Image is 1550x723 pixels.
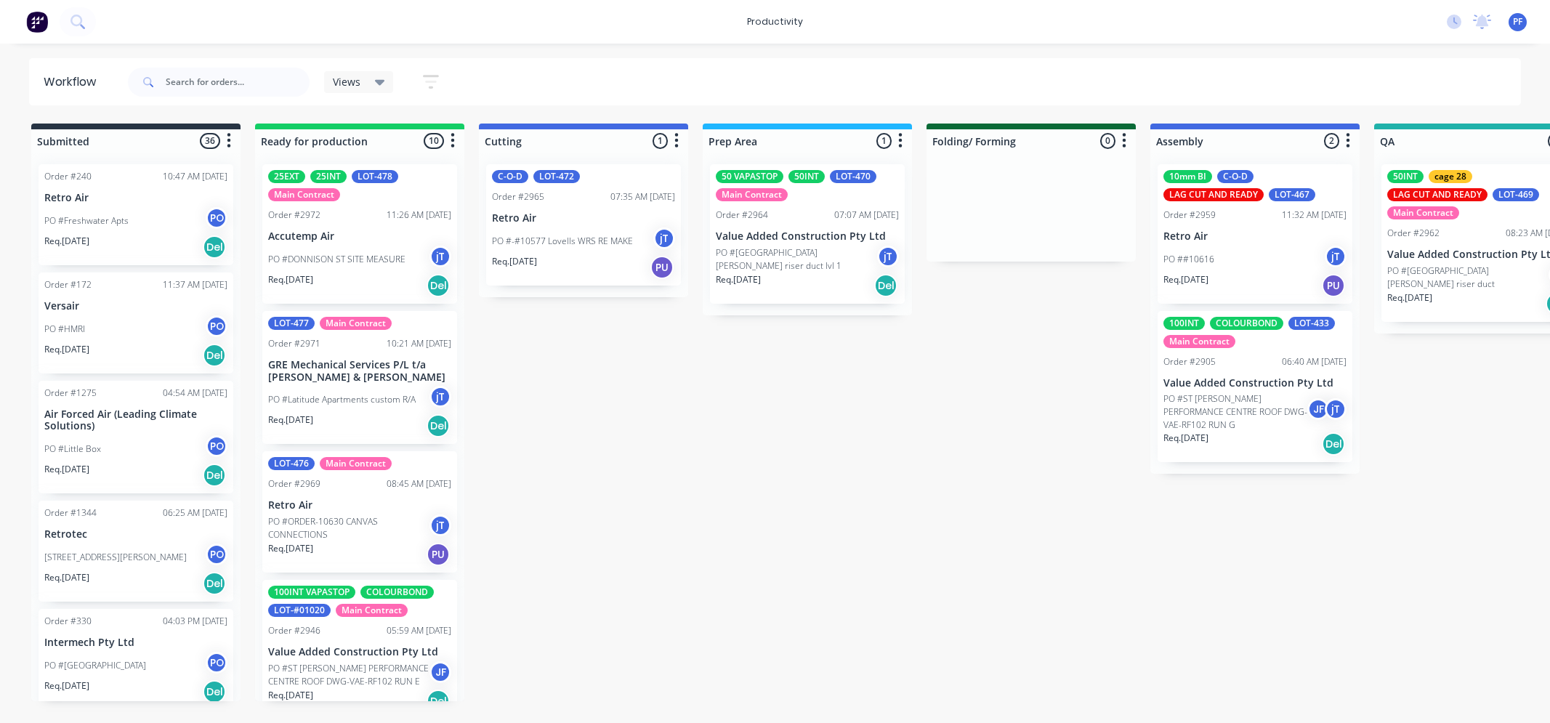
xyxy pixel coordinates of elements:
[268,624,320,637] div: Order #2946
[44,192,227,204] p: Retro Air
[44,323,85,336] p: PO #HMRI
[1158,164,1352,304] div: 10mm BIC-O-DLAG CUT AND READYLOT-467Order #295911:32 AM [DATE]Retro AirPO ##10616jTReq.[DATE]PU
[1158,311,1352,462] div: 100INTCOLOURBONDLOT-433Main ContractOrder #290506:40 AM [DATE]Value Added Construction Pty LtdPO ...
[268,477,320,490] div: Order #2969
[877,246,899,267] div: jT
[429,246,451,267] div: jT
[716,230,899,243] p: Value Added Construction Pty Ltd
[1325,398,1347,420] div: jT
[1387,170,1424,183] div: 50INT
[650,256,674,279] div: PU
[39,609,233,710] div: Order #33004:03 PM [DATE]Intermech Pty LtdPO #[GEOGRAPHIC_DATA]POReq.[DATE]Del
[206,435,227,457] div: PO
[1387,291,1432,304] p: Req. [DATE]
[492,212,675,225] p: Retro Air
[1210,317,1283,330] div: COLOURBOND
[1163,253,1214,266] p: PO ##10616
[716,209,768,222] div: Order #2964
[1163,209,1216,222] div: Order #2959
[429,386,451,408] div: jT
[203,680,226,703] div: Del
[1163,432,1208,445] p: Req. [DATE]
[268,515,429,541] p: PO #ORDER-10630 CANVAS CONNECTIONS
[268,337,320,350] div: Order #2971
[39,501,233,602] div: Order #134406:25 AM [DATE]Retrotec[STREET_ADDRESS][PERSON_NAME]POReq.[DATE]Del
[268,317,315,330] div: LOT-477
[268,662,429,688] p: PO #ST [PERSON_NAME] PERFORMANCE CENTRE ROOF DWG-VAE-RF102 RUN E
[268,393,416,406] p: PO #Latitude Apartments custom R/A
[716,188,788,201] div: Main Contract
[1387,264,1549,291] p: PO #[GEOGRAPHIC_DATA][PERSON_NAME] riser duct
[1282,355,1347,368] div: 06:40 AM [DATE]
[1163,392,1307,432] p: PO #ST [PERSON_NAME] PERFORMANCE CENTRE ROOF DWG-VAE-RF102 RUN G
[333,74,360,89] span: Views
[203,344,226,367] div: Del
[716,273,761,286] p: Req. [DATE]
[387,337,451,350] div: 10:21 AM [DATE]
[1322,432,1345,456] div: Del
[716,170,783,183] div: 50 VAPASTOP
[44,679,89,692] p: Req. [DATE]
[268,413,313,427] p: Req. [DATE]
[740,11,810,33] div: productivity
[352,170,398,183] div: LOT-478
[830,170,876,183] div: LOT-470
[44,571,89,584] p: Req. [DATE]
[486,164,681,286] div: C-O-DLOT-472Order #296507:35 AM [DATE]Retro AirPO #-#10577 Lovells WRS RE MAKEjTReq.[DATE]PU
[492,255,537,268] p: Req. [DATE]
[39,272,233,373] div: Order #17211:37 AM [DATE]VersairPO #HMRIPOReq.[DATE]Del
[44,170,92,183] div: Order #240
[163,278,227,291] div: 11:37 AM [DATE]
[44,235,89,248] p: Req. [DATE]
[44,551,187,564] p: [STREET_ADDRESS][PERSON_NAME]
[1163,170,1212,183] div: 10mm BI
[1163,188,1264,201] div: LAG CUT AND READY
[268,499,451,512] p: Retro Air
[1163,355,1216,368] div: Order #2905
[203,235,226,259] div: Del
[1493,188,1539,201] div: LOT-469
[492,170,528,183] div: C-O-D
[163,615,227,628] div: 04:03 PM [DATE]
[1217,170,1254,183] div: C-O-D
[206,207,227,229] div: PO
[387,477,451,490] div: 08:45 AM [DATE]
[44,408,227,433] p: Air Forced Air (Leading Climate Solutions)
[1387,188,1488,201] div: LAG CUT AND READY
[320,457,392,470] div: Main Contract
[387,624,451,637] div: 05:59 AM [DATE]
[206,652,227,674] div: PO
[427,543,450,566] div: PU
[1163,335,1235,348] div: Main Contract
[26,11,48,33] img: Factory
[1163,273,1208,286] p: Req. [DATE]
[166,68,310,97] input: Search for orders...
[268,253,405,266] p: PO #DONNISON ST SITE MEASURE
[1288,317,1335,330] div: LOT-433
[653,227,675,249] div: jT
[44,73,103,91] div: Workflow
[320,317,392,330] div: Main Contract
[44,300,227,312] p: Versair
[387,209,451,222] div: 11:26 AM [DATE]
[360,586,434,599] div: COLOURBOND
[492,235,633,248] p: PO #-#10577 Lovells WRS RE MAKE
[44,659,146,672] p: PO #[GEOGRAPHIC_DATA]
[206,544,227,565] div: PO
[427,414,450,437] div: Del
[262,164,457,304] div: 25EXT25INTLOT-478Main ContractOrder #297211:26 AM [DATE]Accutemp AirPO #DONNISON ST SITE MEASUREj...
[492,190,544,203] div: Order #2965
[44,443,101,456] p: PO #Little Box
[39,381,233,494] div: Order #127504:54 AM [DATE]Air Forced Air (Leading Climate Solutions)PO #Little BoxPOReq.[DATE]Del
[268,646,451,658] p: Value Added Construction Pty Ltd
[44,506,97,520] div: Order #1344
[39,164,233,265] div: Order #24010:47 AM [DATE]Retro AirPO #Freshwater AptsPOReq.[DATE]Del
[268,188,340,201] div: Main Contract
[206,315,227,337] div: PO
[262,580,457,719] div: 100INT VAPASTOPCOLOURBONDLOT-#01020Main ContractOrder #294605:59 AM [DATE]Value Added Constructio...
[1429,170,1472,183] div: cage 28
[44,278,92,291] div: Order #172
[44,528,227,541] p: Retrotec
[44,637,227,649] p: Intermech Pty Ltd
[268,359,451,384] p: GRE Mechanical Services P/L t/a [PERSON_NAME] & [PERSON_NAME]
